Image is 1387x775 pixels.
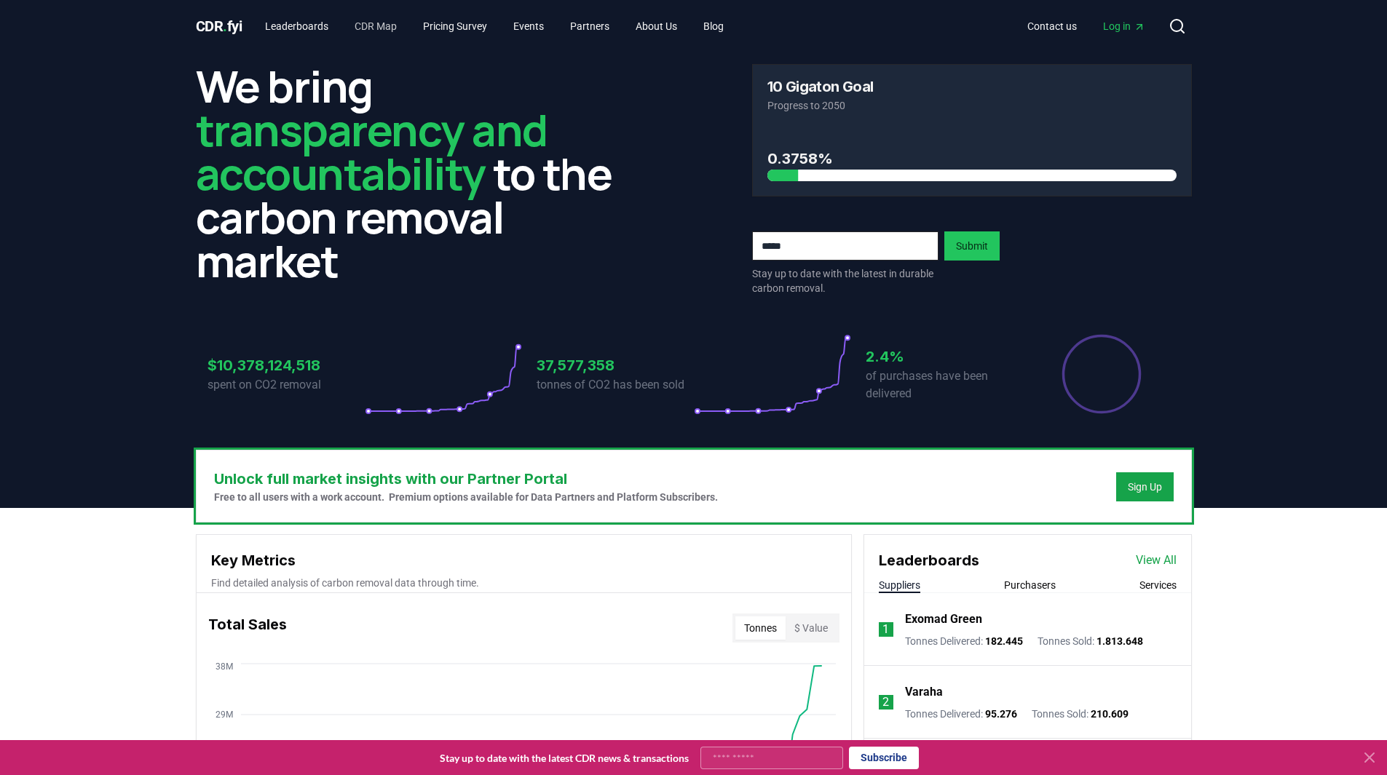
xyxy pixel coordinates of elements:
[1139,578,1177,592] button: Services
[211,549,837,571] h3: Key Metrics
[767,79,874,94] h3: 10 Gigaton Goal
[1038,634,1143,648] p: Tonnes Sold :
[985,635,1023,647] span: 182.445
[905,611,982,628] a: Exomad Green
[767,98,1177,113] p: Progress to 2050
[1136,552,1177,569] a: View All
[692,13,735,39] a: Blog
[624,13,689,39] a: About Us
[752,266,939,295] p: Stay up to date with the latest in durable carbon removal.
[882,621,889,638] p: 1
[208,354,365,376] h3: $10,378,124,518
[196,64,636,282] h2: We bring to the carbon removal market
[1032,707,1129,721] p: Tonnes Sold :
[196,16,242,36] a: CDR.fyi
[502,13,556,39] a: Events
[866,367,1023,402] p: of purchases have been delivered
[1103,19,1145,33] span: Log in
[879,549,979,571] h3: Leaderboards
[944,231,1000,261] button: Submit
[1061,333,1142,415] div: Percentage of sales delivered
[1116,472,1174,501] button: Sign Up
[216,661,233,672] tspan: 38M
[735,616,786,640] button: Tonnes
[1016,13,1088,39] a: Contact us
[196,17,242,35] span: CDR fyi
[905,707,1017,721] p: Tonnes Delivered :
[537,354,694,376] h3: 37,577,358
[1091,708,1129,720] span: 210.609
[208,376,365,394] p: spent on CO2 removal
[1128,480,1162,494] a: Sign Up
[253,13,735,39] nav: Main
[411,13,499,39] a: Pricing Survey
[1004,578,1056,592] button: Purchasers
[214,468,718,490] h3: Unlock full market insights with our Partner Portal
[786,616,837,640] button: $ Value
[1091,13,1157,39] a: Log in
[879,578,920,592] button: Suppliers
[882,693,889,711] p: 2
[214,490,718,504] p: Free to all users with a work account. Premium options available for Data Partners and Platform S...
[253,13,340,39] a: Leaderboards
[216,710,233,720] tspan: 29M
[1016,13,1157,39] nav: Main
[196,100,548,203] span: transparency and accountability
[985,708,1017,720] span: 95.276
[223,17,227,35] span: .
[1096,635,1143,647] span: 1.813.648
[905,683,943,701] a: Varaha
[866,346,1023,367] h3: 2.4%
[905,634,1023,648] p: Tonnes Delivered :
[767,148,1177,170] h3: 0.3758%
[211,576,837,590] p: Find detailed analysis of carbon removal data through time.
[208,613,287,643] h3: Total Sales
[558,13,621,39] a: Partners
[537,376,694,394] p: tonnes of CO2 has been sold
[343,13,408,39] a: CDR Map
